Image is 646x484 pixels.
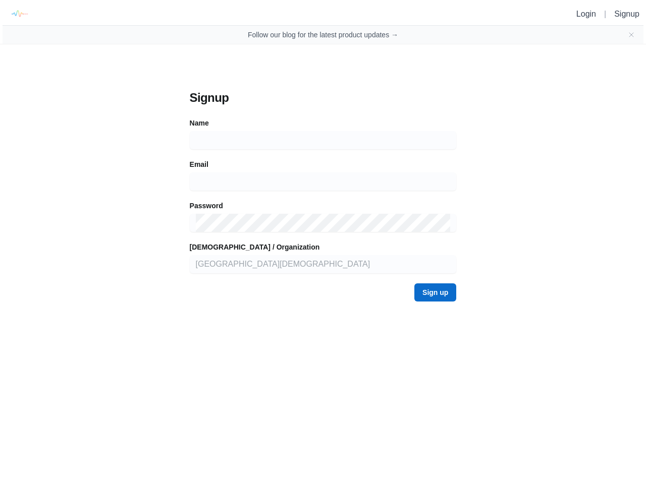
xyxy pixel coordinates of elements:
[190,90,457,106] h3: Signup
[600,8,610,20] li: |
[190,201,223,211] label: Password
[190,159,208,169] label: Email
[248,30,398,40] a: Follow our blog for the latest product updates →
[614,10,639,18] a: Signup
[576,10,596,18] a: Login
[190,242,320,252] label: [DEMOGRAPHIC_DATA] / Organization
[190,118,209,128] label: Name
[627,31,635,39] button: Close banner
[8,3,30,25] img: logo
[414,283,456,301] button: Sign up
